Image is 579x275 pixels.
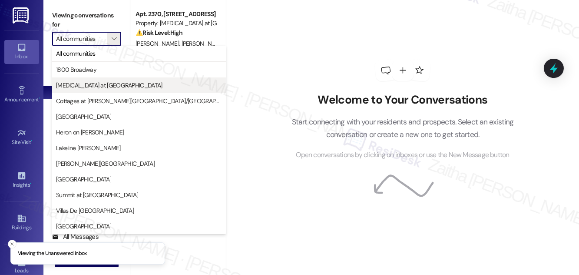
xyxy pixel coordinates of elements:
span: Heron on [PERSON_NAME] [56,128,124,137]
a: Insights • [4,168,39,192]
span: Lakeline [PERSON_NAME] [56,144,121,152]
span: • [39,95,40,101]
button: Close toast [8,240,17,248]
div: Property: [MEDICAL_DATA] at [GEOGRAPHIC_DATA] [136,19,216,28]
strong: ⚠️ Risk Level: High [136,29,182,37]
p: Viewing the Unanswered inbox [18,250,87,258]
span: Cottages at [PERSON_NAME][GEOGRAPHIC_DATA]/[GEOGRAPHIC_DATA] [56,97,222,105]
span: Villas De [GEOGRAPHIC_DATA] [56,206,134,215]
a: Inbox [4,40,39,64]
span: Open conversations by clicking on inboxes or use the New Message button [296,150,509,161]
span: [GEOGRAPHIC_DATA] [56,112,111,121]
span: [MEDICAL_DATA] at [GEOGRAPHIC_DATA] [56,81,162,90]
span: [GEOGRAPHIC_DATA] [56,175,111,184]
i:  [112,35,116,42]
div: Apt. 2370, [STREET_ADDRESS] [136,10,216,19]
img: ResiDesk Logo [13,7,30,23]
span: Summit at [GEOGRAPHIC_DATA] [56,191,138,199]
p: Start connecting with your residents and prospects. Select an existing conversation or create a n... [278,116,527,141]
label: Viewing conversations for [52,9,121,32]
span: [PERSON_NAME][GEOGRAPHIC_DATA] [56,159,155,168]
span: [PERSON_NAME] [182,40,225,47]
span: [PERSON_NAME] [136,40,182,47]
a: Buildings [4,211,39,235]
input: All communities [56,32,107,46]
h2: Welcome to Your Conversations [278,93,527,107]
span: • [30,181,31,187]
span: 1800 Broadway [56,65,96,74]
span: [GEOGRAPHIC_DATA] [56,222,111,231]
div: Prospects + Residents [43,59,130,68]
span: All communities [56,49,96,58]
span: • [31,138,33,144]
a: Site Visit • [4,126,39,149]
div: Prospects [43,190,130,199]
